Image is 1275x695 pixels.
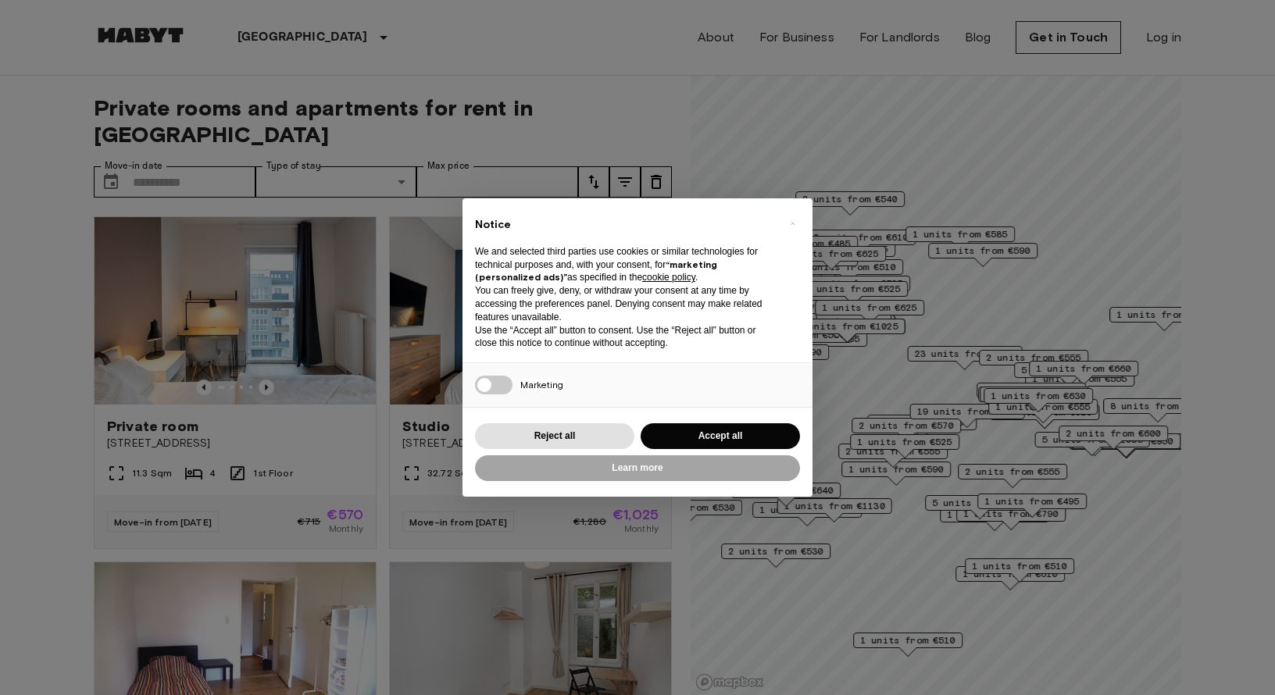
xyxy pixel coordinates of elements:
[475,455,800,481] button: Learn more
[790,214,795,233] span: ×
[520,379,563,390] span: Marketing
[475,423,634,449] button: Reject all
[475,258,717,283] strong: “marketing (personalized ads)”
[642,272,695,283] a: cookie policy
[475,324,775,351] p: Use the “Accept all” button to consent. Use the “Reject all” button or close this notice to conti...
[475,245,775,284] p: We and selected third parties use cookies or similar technologies for technical purposes and, wit...
[475,217,775,233] h2: Notice
[780,211,805,236] button: Close this notice
[641,423,800,449] button: Accept all
[475,284,775,323] p: You can freely give, deny, or withdraw your consent at any time by accessing the preferences pane...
